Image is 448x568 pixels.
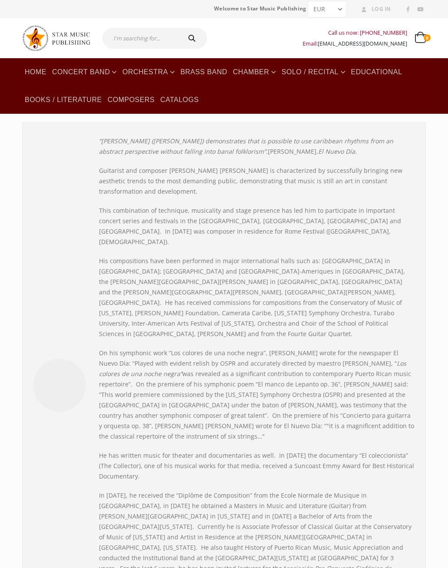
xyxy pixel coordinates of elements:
input: I'm searching for... [102,28,179,49]
a: Composers [105,86,158,114]
button: Search [179,28,207,49]
p: He has written music for theater and documentaries as well. In [DATE] the documentary “El colecci... [99,450,415,482]
a: Youtube [415,4,426,15]
a: Facebook [402,4,414,15]
em: “[PERSON_NAME] ([PERSON_NAME]) demonstrates that is possible to use caribbean rhythms from an abs... [99,137,393,155]
a: Concert Band [49,58,119,86]
span: Welcome to Star Music Publishing [214,2,306,15]
div: Email: [303,38,407,49]
em: El Nuevo Día. [318,147,357,155]
a: Home [22,58,49,86]
img: Alberto Rodriguez_3 [33,359,86,411]
a: Orchestra [120,58,177,86]
a: Solo / Recital [279,58,348,86]
a: Log In [358,3,391,15]
a: Books / Literature [22,86,105,114]
p: This combination of technique, musicality and stage presence has led him to participate in import... [99,205,415,247]
p: Guitarist and composer [PERSON_NAME] [PERSON_NAME] is characterized by successfully bringing new ... [99,165,415,197]
p: His compositions have been performed in major international halls such as: [GEOGRAPHIC_DATA] in [... [99,256,415,339]
a: Catalogs [158,86,201,114]
img: Star Music Publishing [22,23,96,54]
a: Educational [348,58,405,86]
a: Chamber [231,58,279,86]
a: [EMAIL_ADDRESS][DOMAIN_NAME] [318,40,407,47]
a: Brass Band [178,58,230,86]
div: Call us now: [PHONE_NUMBER] [303,27,407,38]
p: On his symphonic work “Los colores de una noche negra”, [PERSON_NAME] wrote for the newspaper El ... [99,348,415,442]
p: [PERSON_NAME], [99,136,415,157]
span: 0 [424,34,431,41]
